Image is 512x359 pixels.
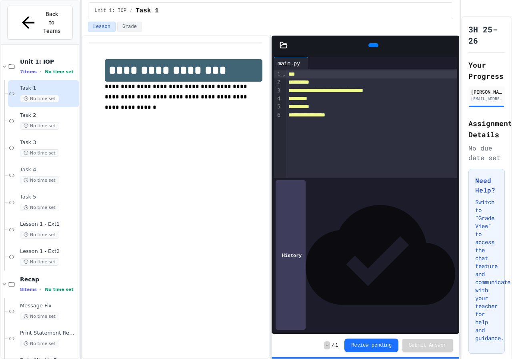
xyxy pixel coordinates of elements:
[324,341,330,349] span: -
[20,149,59,157] span: No time set
[274,111,282,119] div: 6
[20,340,59,347] span: No time set
[20,248,78,255] span: Lesson 1 - Ext2
[20,122,59,130] span: No time set
[20,176,59,184] span: No time set
[20,69,37,74] span: 7 items
[136,6,159,16] span: Task 1
[274,87,282,95] div: 3
[274,95,282,103] div: 4
[40,286,42,293] span: •
[7,6,73,40] button: Back to Teams
[20,139,78,146] span: Task 3
[88,22,116,32] button: Lesson
[468,143,505,162] div: No due date set
[332,342,334,349] span: /
[45,287,74,292] span: No time set
[335,342,338,349] span: 1
[117,22,142,32] button: Grade
[468,24,505,46] h1: 3H 25-26
[20,276,78,283] span: Recap
[45,69,74,74] span: No time set
[20,95,59,102] span: No time set
[20,112,78,119] span: Task 2
[409,342,446,349] span: Submit Answer
[274,103,282,111] div: 5
[95,8,126,14] span: Unit 1: IOP
[20,258,59,266] span: No time set
[42,10,61,35] span: Back to Teams
[402,339,453,352] button: Submit Answer
[274,59,304,67] div: main.py
[471,96,502,102] div: [EMAIL_ADDRESS][DOMAIN_NAME]
[20,231,59,239] span: No time set
[20,58,78,65] span: Unit 1: IOP
[276,180,306,330] div: History
[20,221,78,228] span: Lesson 1 - Ext1
[20,313,59,320] span: No time set
[20,204,59,211] span: No time set
[475,176,498,195] h3: Need Help?
[40,68,42,75] span: •
[20,287,37,292] span: 8 items
[20,85,78,92] span: Task 1
[20,194,78,201] span: Task 5
[471,88,502,95] div: [PERSON_NAME]
[468,118,505,140] h2: Assignment Details
[274,70,282,78] div: 1
[20,303,78,309] span: Message Fix
[475,198,498,342] p: Switch to "Grade View" to access the chat feature and communicate with your teacher for help and ...
[20,330,78,337] span: Print Statement Repair
[20,166,78,173] span: Task 4
[274,78,282,86] div: 2
[344,339,398,352] button: Review pending
[468,59,505,82] h2: Your Progress
[274,57,308,69] div: main.py
[282,71,286,77] span: Fold line
[130,8,132,14] span: /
